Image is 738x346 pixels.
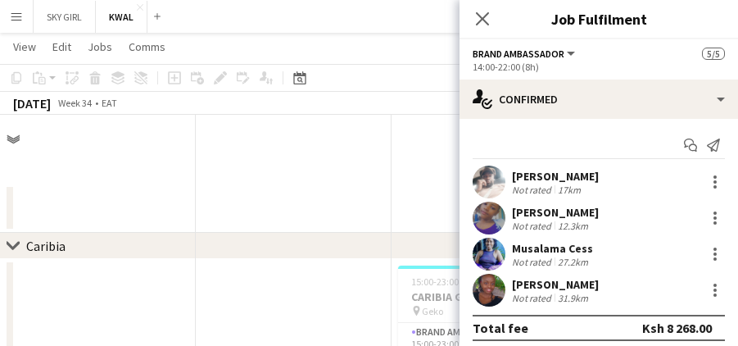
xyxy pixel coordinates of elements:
[702,48,725,60] span: 5/5
[473,61,725,73] div: 14:00-22:00 (8h)
[34,1,96,33] button: SKY GIRL
[81,36,119,57] a: Jobs
[96,1,147,33] button: KWAL
[512,277,599,292] div: [PERSON_NAME]
[13,95,51,112] div: [DATE]
[512,184,555,196] div: Not rated
[122,36,172,57] a: Comms
[473,48,577,60] button: Brand Ambassador
[512,292,555,304] div: Not rated
[54,97,95,109] span: Week 34
[26,238,66,254] div: Caribia
[555,220,591,232] div: 12.3km
[7,36,43,57] a: View
[460,8,738,30] h3: Job Fulfilment
[422,305,443,317] span: Geko
[512,220,555,232] div: Not rated
[512,205,599,220] div: [PERSON_NAME]
[512,256,555,268] div: Not rated
[555,184,584,196] div: 17km
[555,292,591,304] div: 31.9km
[46,36,78,57] a: Edit
[460,80,738,119] div: Confirmed
[512,169,599,184] div: [PERSON_NAME]
[473,320,528,336] div: Total fee
[555,256,591,268] div: 27.2km
[52,39,71,54] span: Edit
[411,275,478,288] span: 15:00-23:00 (8h)
[398,289,582,304] h3: CARIBIA GIN ACTIVATION
[88,39,112,54] span: Jobs
[129,39,165,54] span: Comms
[13,39,36,54] span: View
[642,320,712,336] div: Ksh 8 268.00
[512,241,593,256] div: Musalama Cess
[473,48,564,60] span: Brand Ambassador
[102,97,117,109] div: EAT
